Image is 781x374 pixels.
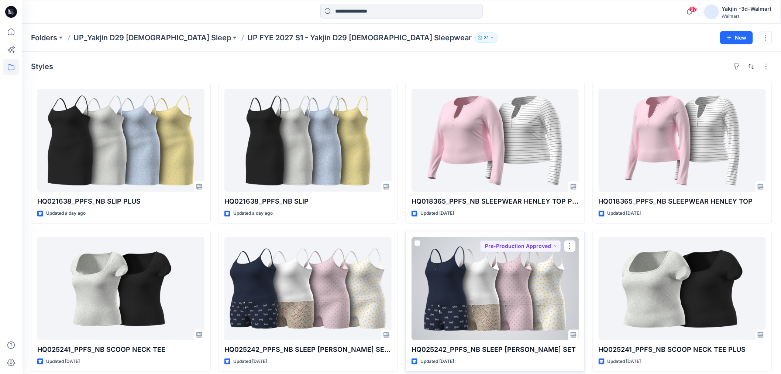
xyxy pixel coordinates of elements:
a: HQ025241_PPFS_NB SCOOP NECK TEE PLUS [599,237,766,340]
div: Yakjin -3d-Walmart [722,4,772,13]
p: Updated [DATE] [233,358,267,365]
p: Updated [DATE] [608,210,641,217]
p: Updated [DATE] [46,358,80,365]
p: HQ025242_PPFS_NB SLEEP [PERSON_NAME] SET PLUS [224,344,392,355]
p: Updated [DATE] [608,358,641,365]
p: HQ018365_PPFS_NB SLEEPWEAR HENLEY TOP PLUS [412,196,579,207]
a: UP_Yakjin D29 [DEMOGRAPHIC_DATA] Sleep [73,33,231,43]
p: HQ025241_PPFS_NB SCOOP NECK TEE PLUS [599,344,766,355]
button: 31 [475,33,498,43]
h4: Styles [31,62,53,71]
p: HQ021638_PPFS_NB SLIP PLUS [37,196,204,207]
div: Walmart [722,13,772,19]
a: HQ025242_PPFS_NB SLEEP CAMI BOXER SET [412,237,579,340]
p: 31 [484,34,489,42]
img: avatar [704,4,719,19]
p: HQ025241_PPFS_NB SCOOP NECK TEE [37,344,204,355]
p: Updated [DATE] [420,210,454,217]
button: New [720,31,753,44]
p: UP FYE 2027 S1 - Yakjin D29 [DEMOGRAPHIC_DATA] Sleepwear [247,33,472,43]
p: HQ018365_PPFS_NB SLEEPWEAR HENLEY TOP [599,196,766,207]
p: Updated a day ago [233,210,273,217]
p: HQ025242_PPFS_NB SLEEP [PERSON_NAME] SET [412,344,579,355]
p: Updated [DATE] [420,358,454,365]
a: HQ018365_PPFS_NB SLEEPWEAR HENLEY TOP [599,89,766,192]
a: Folders [31,33,57,43]
a: HQ021638_PPFS_NB SLIP PLUS [37,89,204,192]
a: HQ025242_PPFS_NB SLEEP CAMI BOXER SET PLUS [224,237,392,340]
p: HQ021638_PPFS_NB SLIP [224,196,392,207]
span: 87 [689,6,697,12]
a: HQ025241_PPFS_NB SCOOP NECK TEE [37,237,204,340]
a: HQ021638_PPFS_NB SLIP [224,89,392,192]
a: HQ018365_PPFS_NB SLEEPWEAR HENLEY TOP PLUS [412,89,579,192]
p: Updated a day ago [46,210,86,217]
